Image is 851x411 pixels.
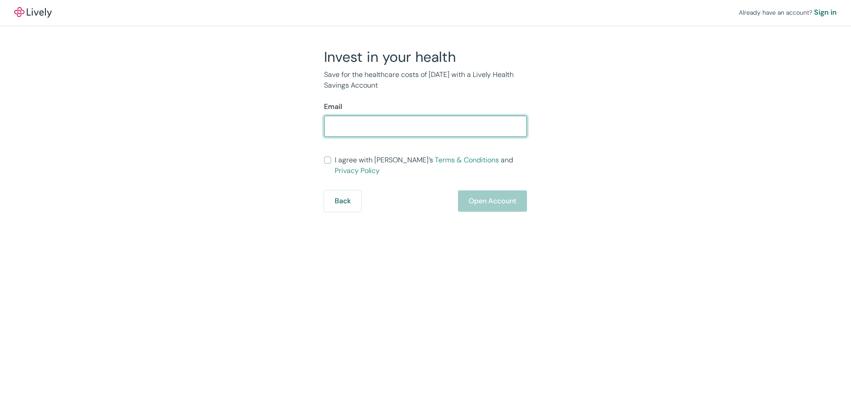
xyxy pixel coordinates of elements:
div: Already have an account? [739,7,837,18]
h2: Invest in your health [324,48,527,66]
button: Back [324,190,361,212]
p: Save for the healthcare costs of [DATE] with a Lively Health Savings Account [324,69,527,91]
a: LivelyLively [14,7,52,18]
a: Sign in [814,7,837,18]
img: Lively [14,7,52,18]
span: I agree with [PERSON_NAME]’s and [335,155,527,176]
a: Privacy Policy [335,166,380,175]
label: Email [324,101,342,112]
a: Terms & Conditions [435,155,499,165]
